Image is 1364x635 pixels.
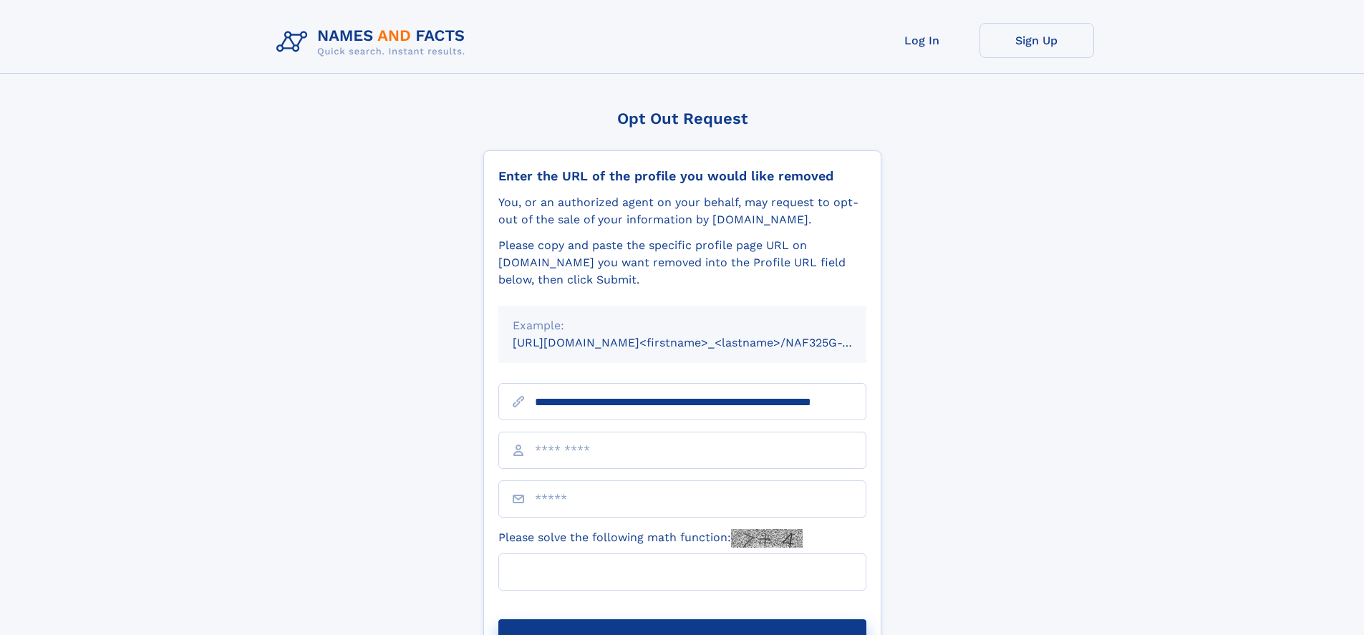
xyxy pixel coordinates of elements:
[483,110,881,127] div: Opt Out Request
[513,336,894,349] small: [URL][DOMAIN_NAME]<firstname>_<lastname>/NAF325G-xxxxxxxx
[513,317,852,334] div: Example:
[271,23,477,62] img: Logo Names and Facts
[498,237,866,289] div: Please copy and paste the specific profile page URL on [DOMAIN_NAME] you want removed into the Pr...
[498,529,803,548] label: Please solve the following math function:
[865,23,980,58] a: Log In
[498,168,866,184] div: Enter the URL of the profile you would like removed
[498,194,866,228] div: You, or an authorized agent on your behalf, may request to opt-out of the sale of your informatio...
[980,23,1094,58] a: Sign Up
